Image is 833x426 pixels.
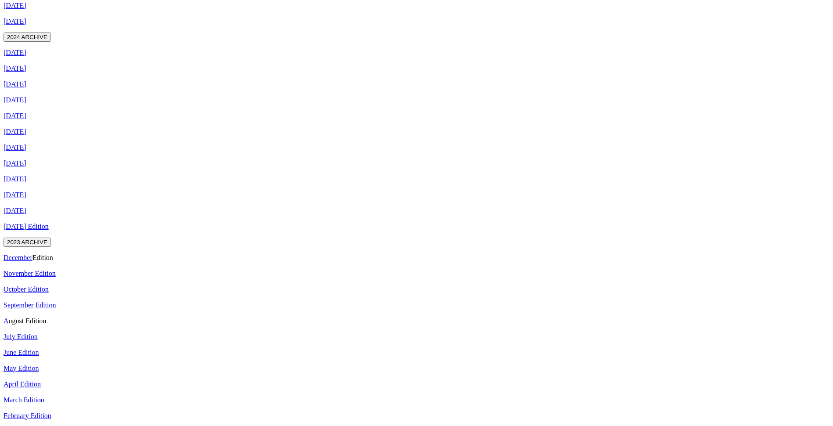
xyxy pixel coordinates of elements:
[4,380,41,388] a: April Edition
[4,301,56,309] a: September Edition
[4,396,44,404] a: March Edition
[4,112,26,119] a: [DATE]
[4,317,9,325] a: A
[4,349,39,356] a: June Edition
[4,333,38,340] a: July Edition
[4,207,26,214] a: [DATE]
[4,412,51,419] a: February Edition
[4,18,26,25] a: [DATE]
[4,96,26,104] a: [DATE]
[4,223,49,230] a: [DATE] Edition
[4,32,51,42] button: 2024 ARCHIVE
[4,191,26,199] a: [DATE]
[4,175,26,183] a: [DATE]
[4,144,26,151] a: [DATE]
[4,128,26,135] a: [DATE]
[4,80,26,88] a: [DATE]
[4,285,49,293] a: October Edition
[4,365,39,372] a: May Edition
[4,159,26,167] a: [DATE]
[4,238,51,247] button: 2023 ARCHIVE
[4,270,56,277] a: November Edition
[4,49,26,56] a: [DATE]
[4,65,26,72] a: [DATE]
[4,2,26,9] a: [DATE]
[4,254,32,261] a: December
